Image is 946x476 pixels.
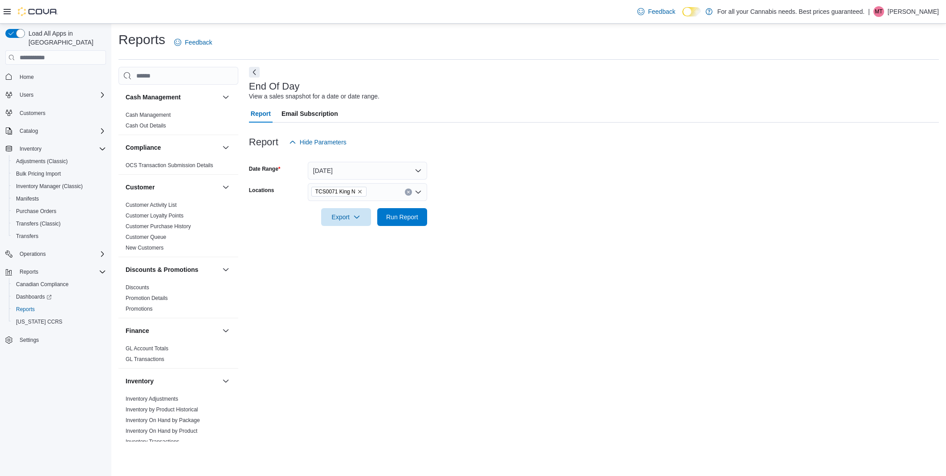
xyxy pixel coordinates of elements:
[9,291,110,303] a: Dashboards
[126,223,191,230] span: Customer Purchase History
[16,107,106,119] span: Customers
[16,335,42,345] a: Settings
[12,193,42,204] a: Manifests
[126,396,178,402] a: Inventory Adjustments
[126,265,219,274] button: Discounts & Promotions
[20,336,39,344] span: Settings
[2,107,110,119] button: Customers
[16,267,106,277] span: Reports
[126,223,191,230] a: Customer Purchase History
[126,295,168,301] a: Promotion Details
[126,427,197,435] span: Inventory On Hand by Product
[12,316,66,327] a: [US_STATE] CCRS
[126,306,153,312] a: Promotions
[16,195,39,202] span: Manifests
[2,89,110,101] button: Users
[126,377,154,386] h3: Inventory
[126,162,213,168] a: OCS Transaction Submission Details
[16,281,69,288] span: Canadian Compliance
[126,93,181,102] h3: Cash Management
[386,213,418,222] span: Run Report
[20,250,46,258] span: Operations
[326,208,366,226] span: Export
[2,333,110,346] button: Settings
[16,249,106,259] span: Operations
[16,233,38,240] span: Transfers
[2,248,110,260] button: Operations
[126,234,166,240] a: Customer Queue
[251,105,271,123] span: Report
[5,66,106,369] nav: Complex example
[16,108,49,119] a: Customers
[249,165,281,172] label: Date Range
[20,91,33,98] span: Users
[126,265,198,274] h3: Discounts & Promotions
[249,67,260,78] button: Next
[12,231,106,242] span: Transfers
[16,183,83,190] span: Inventory Manager (Classic)
[16,144,106,154] span: Inventory
[126,356,164,362] a: GL Transactions
[281,105,338,123] span: Email Subscription
[2,125,110,137] button: Catalog
[126,305,153,312] span: Promotions
[9,168,110,180] button: Bulk Pricing Import
[9,316,110,328] button: [US_STATE] CCRS
[12,168,65,179] a: Bulk Pricing Import
[12,218,64,229] a: Transfers (Classic)
[126,183,155,192] h3: Customer
[16,90,106,100] span: Users
[126,395,178,402] span: Inventory Adjustments
[9,217,110,230] button: Transfers (Classic)
[405,189,412,196] button: Clear input
[12,316,106,327] span: Washington CCRS
[126,417,200,424] span: Inventory On Hand by Package
[220,142,231,153] button: Compliance
[20,268,38,275] span: Reports
[2,266,110,278] button: Reports
[126,356,164,363] span: GL Transactions
[873,6,884,17] div: Marko Tamas
[16,170,61,177] span: Bulk Pricing Import
[126,439,179,445] a: Inventory Transactions
[126,143,161,152] h3: Compliance
[126,234,166,241] span: Customer Queue
[126,284,149,291] a: Discounts
[9,230,110,242] button: Transfers
[9,193,110,205] button: Manifests
[9,303,110,316] button: Reports
[126,212,183,219] span: Customer Loyalty Points
[16,208,57,215] span: Purchase Orders
[16,318,62,325] span: [US_STATE] CCRS
[16,293,52,300] span: Dashboards
[12,206,60,217] a: Purchase Orders
[118,200,238,257] div: Customer
[285,133,350,151] button: Hide Parameters
[126,377,219,386] button: Inventory
[249,81,300,92] h3: End Of Day
[9,155,110,168] button: Adjustments (Classic)
[126,326,219,335] button: Finance
[12,279,72,290] a: Canadian Compliance
[12,181,86,192] a: Inventory Manager (Classic)
[12,291,106,302] span: Dashboards
[220,182,231,193] button: Customer
[12,231,42,242] a: Transfers
[12,291,55,302] a: Dashboards
[126,345,168,352] a: GL Account Totals
[16,306,35,313] span: Reports
[12,193,106,204] span: Manifests
[126,111,171,119] span: Cash Management
[12,218,106,229] span: Transfers (Classic)
[126,417,200,423] a: Inventory On Hand by Package
[16,249,49,259] button: Operations
[249,92,379,101] div: View a sales snapshot for a date or date range.
[126,295,168,302] span: Promotion Details
[249,137,278,148] h3: Report
[171,33,216,51] a: Feedback
[357,189,363,194] button: Remove TCS0071 King N from selection in this group
[321,208,371,226] button: Export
